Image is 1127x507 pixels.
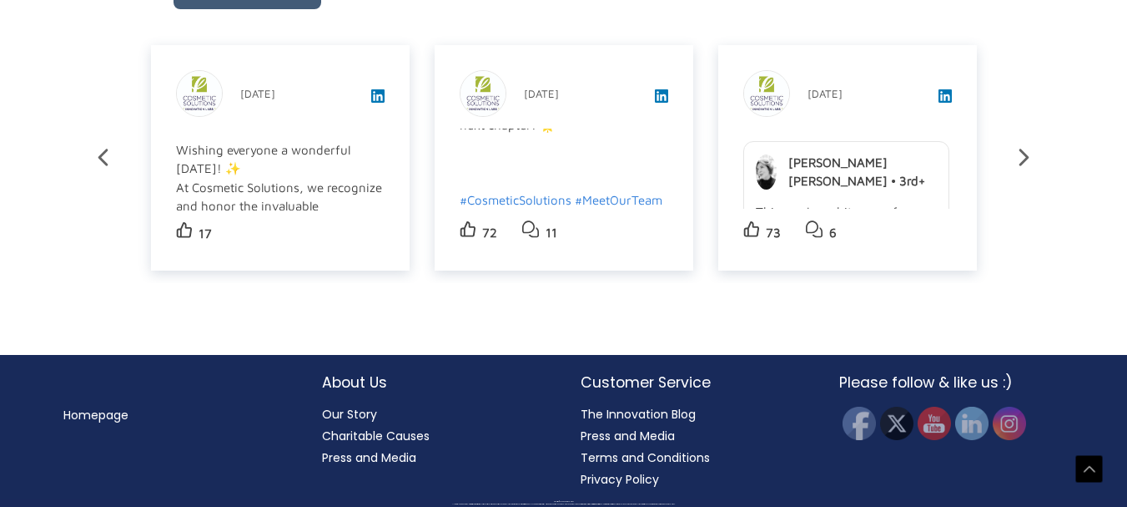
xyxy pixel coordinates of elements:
[880,407,913,440] img: Twitter
[371,91,385,105] a: View post on LinkedIn
[788,154,936,191] p: [PERSON_NAME] [PERSON_NAME] • 3rd+
[177,71,222,116] img: sk-post-userpic
[581,471,659,488] a: Privacy Policy
[756,155,777,190] img: sk-shared-userpic
[460,193,467,207] span: #
[460,193,571,207] a: CosmeticSolutions
[482,221,497,245] p: 72
[808,84,843,104] p: [DATE]
[581,372,806,393] h2: Customer Service
[322,428,430,444] a: Charitable Causes
[240,84,275,104] p: [DATE]
[581,403,806,490] nav: Customer Service
[29,504,1098,505] div: All material on this Website, including design, text, images, logos and sounds, are owned by Cosm...
[744,71,789,116] img: sk-post-userpic
[322,403,547,469] nav: About Us
[581,428,675,444] a: Press and Media
[581,449,710,466] a: Terms and Conditions
[655,91,668,105] a: View post on LinkedIn
[575,193,662,207] a: MeetOurTeam
[575,193,582,207] span: #
[63,404,289,426] nav: Menu
[322,372,547,393] h2: About Us
[176,141,382,292] div: Wishing everyone a wonderful [DATE]! ✨ At Cosmetic Solutions, we recognize and honor the invaluab...
[843,407,876,440] img: Facebook
[563,501,574,502] span: Cosmetic Solutions
[938,91,952,105] a: View post on LinkedIn
[524,84,559,104] p: [DATE]
[839,372,1064,393] h2: Please follow & like us :)
[546,221,557,245] p: 11
[29,501,1098,503] div: Copyright © 2025
[322,449,416,466] a: Press and Media
[199,222,212,246] p: 17
[766,221,781,245] p: 73
[63,407,128,423] a: Homepage
[829,221,837,245] p: 6
[581,406,696,423] a: The Innovation Blog
[460,71,506,116] img: sk-post-userpic
[322,406,377,423] a: Our Story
